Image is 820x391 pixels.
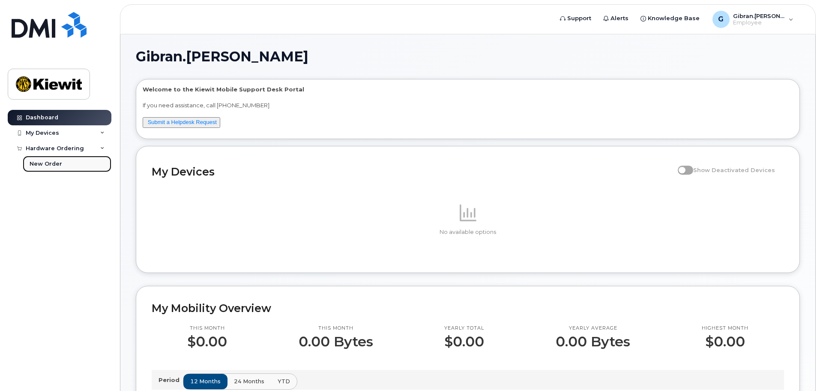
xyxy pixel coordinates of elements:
p: 0.00 Bytes [556,334,630,349]
p: Yearly total [444,325,484,332]
p: 0.00 Bytes [299,334,373,349]
h2: My Mobility Overview [152,302,784,315]
button: Submit a Helpdesk Request [143,117,220,128]
p: $0.00 [702,334,748,349]
p: $0.00 [444,334,484,349]
p: This month [187,325,227,332]
p: If you need assistance, call [PHONE_NUMBER] [143,101,793,109]
p: $0.00 [187,334,227,349]
p: Period [159,376,183,384]
span: Show Deactivated Devices [693,167,775,173]
span: 24 months [234,377,264,385]
p: Welcome to the Kiewit Mobile Support Desk Portal [143,85,793,94]
h2: My Devices [152,165,673,178]
p: Yearly average [556,325,630,332]
input: Show Deactivated Devices [678,162,685,169]
p: This month [299,325,373,332]
p: Highest month [702,325,748,332]
iframe: Messenger Launcher [783,354,814,385]
span: YTD [278,377,290,385]
span: Gibran.[PERSON_NAME] [136,50,308,63]
a: Submit a Helpdesk Request [148,119,217,125]
p: No available options [152,228,784,236]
